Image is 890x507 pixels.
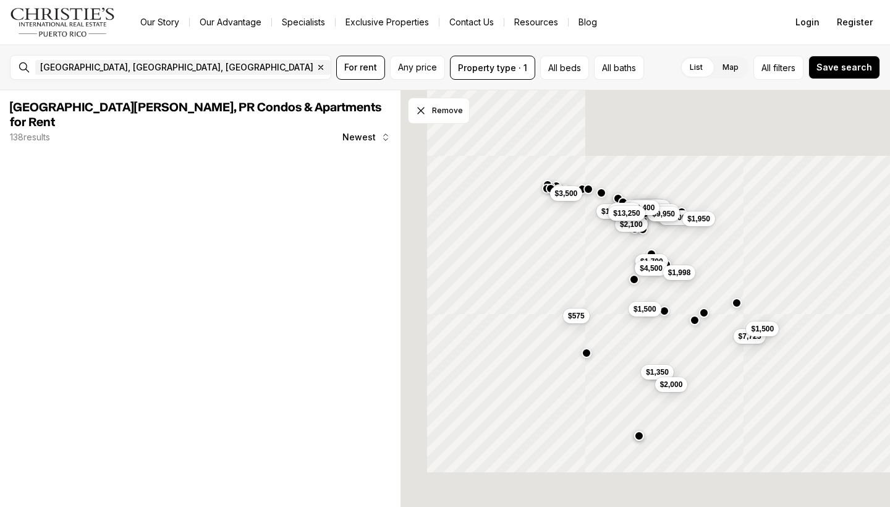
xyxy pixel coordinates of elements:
button: Any price [390,56,445,80]
span: All [761,61,771,74]
button: Property type · 1 [450,56,535,80]
span: For rent [344,62,377,72]
p: 138 results [10,132,50,142]
button: Save search [808,56,880,79]
span: $3,500 [555,189,578,198]
button: For rent [336,56,385,80]
span: Save search [816,62,872,72]
a: Our Advantage [190,14,271,31]
a: Our Story [130,14,189,31]
span: $4,500 [640,263,663,273]
a: Resources [504,14,568,31]
button: All baths [594,56,644,80]
span: $13,250 [613,208,640,218]
span: $1,700 [640,257,663,266]
span: $2,400 [628,202,651,212]
button: $20,000 [630,199,667,214]
span: Newest [342,132,376,142]
button: $2,400 [623,200,656,215]
span: $2,800 [663,212,686,222]
span: [GEOGRAPHIC_DATA][PERSON_NAME], PR Condos & Apartments for Rent [10,101,381,129]
button: $2,800 [658,210,691,224]
button: Allfilters [753,56,803,80]
button: Contact Us [439,14,504,31]
button: $1,998 [663,265,696,279]
button: $1,500 [629,301,661,316]
button: $1,500 [746,322,779,336]
button: $1,950 [682,211,715,226]
button: Register [829,10,880,35]
button: $9,950 [647,207,680,221]
span: $9,950 [652,209,675,219]
span: $1,400 [601,207,624,216]
button: $1,350 [641,365,674,380]
button: $7,725 [734,329,766,344]
button: Dismiss drawing [408,98,470,124]
a: Exclusive Properties [336,14,439,31]
img: logo [10,7,116,37]
button: $4,500 [609,202,642,217]
span: $7,725 [739,331,761,341]
button: $2,000 [655,377,688,391]
span: [GEOGRAPHIC_DATA], [GEOGRAPHIC_DATA], [GEOGRAPHIC_DATA] [40,62,313,72]
span: Register [837,17,873,27]
a: Blog [569,14,607,31]
span: $2,000 [660,379,683,389]
span: Any price [398,62,437,72]
button: $2,100 [615,217,648,232]
button: $1,400 [596,204,629,219]
span: $1,500 [751,324,774,334]
span: $2,100 [620,219,643,229]
span: $1,950 [687,213,710,223]
button: All beds [540,56,589,80]
button: $3,500 [550,186,583,201]
a: Specialists [272,14,335,31]
span: $1,998 [668,267,691,277]
button: $6,500 [646,204,679,219]
button: $13,250 [608,205,645,220]
span: $1,350 [646,367,669,377]
span: $2,400 [632,202,655,212]
button: $575 [563,309,590,323]
button: Login [788,10,827,35]
span: $1,500 [634,304,656,313]
span: $4,500 [614,205,637,215]
button: Newest [335,125,398,150]
span: $575 [568,311,585,321]
span: filters [773,61,795,74]
label: List [680,56,713,79]
button: $4,500 [635,261,667,276]
button: $1,700 [635,254,668,269]
button: $2,400 [627,200,660,215]
button: $15,000 [634,200,671,215]
span: Login [795,17,820,27]
label: Map [713,56,748,79]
